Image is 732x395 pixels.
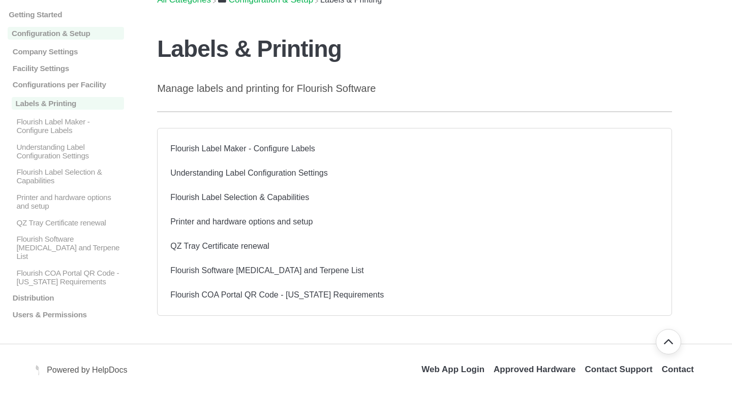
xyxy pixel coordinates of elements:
a: Opens in a new tab [421,365,484,374]
a: Facility Settings [8,64,124,73]
p: Facility Settings [12,64,125,73]
a: QZ Tray Certificate renewal [8,218,124,227]
p: Distribution [12,293,125,302]
span: Powered by HelpDocs [47,366,127,374]
p: Understanding Label Configuration Settings [15,143,124,160]
p: Flourish COA Portal QR Code - [US_STATE] Requirements [15,269,124,286]
a: Labels & Printing [8,97,124,110]
p: Manage labels and printing for Flourish Software [157,82,672,95]
p: Flourish Label Selection & Capabilities [15,168,124,185]
p: Company Settings [12,47,125,56]
a: Users & Permissions [8,310,124,319]
a: Printer and hardware options and setup article [170,217,313,226]
p: Flourish Software [MEDICAL_DATA] and Terpene List [15,235,124,260]
a: Understanding Label Configuration Settings article [170,169,328,177]
a: Opens in a new tab [585,365,653,374]
a: Flourish Label Maker - Configure Labels [8,117,124,135]
a: Printer and hardware options and setup [8,193,124,210]
p: Flourish Label Maker - Configure Labels [15,117,124,135]
p: Users & Permissions [12,310,125,319]
a: Contact [662,365,694,374]
a: Flourish Label Selection & Capabilities [8,168,124,185]
a: Flourish Label Maker - Configure Labels article [170,144,315,153]
a: Configuration & Setup [8,27,124,40]
p: Printer and hardware options and setup [15,193,124,210]
a: Opens in a new tab [494,365,576,374]
a: QZ Tray Certificate renewal article [170,242,269,250]
a: Opens in a new tab [42,365,127,374]
a: Flourish Software Cannabinoid and Terpene List article [170,266,364,275]
a: Company Settings [8,47,124,56]
a: Getting Started [8,10,124,19]
a: Distribution [8,293,124,302]
img: Flourish Help Center [36,365,39,375]
p: Labels & Printing [12,97,125,110]
a: Flourish COA Portal QR Code - [US_STATE] Requirements [8,269,124,286]
button: Go back to top of document [656,329,681,354]
a: Flourish Software [MEDICAL_DATA] and Terpene List [8,235,124,260]
a: Flourish COA Portal QR Code - Arizona Requirements article [170,290,384,299]
a: Understanding Label Configuration Settings [8,143,124,160]
a: Configurations per Facility [8,80,124,89]
h1: Labels & Printing [157,35,672,62]
p: Configurations per Facility [12,80,125,89]
a: Flourish Label Selection & Capabilities article [170,193,309,202]
a: Opens in a new tab [36,365,42,374]
p: QZ Tray Certificate renewal [15,218,124,227]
